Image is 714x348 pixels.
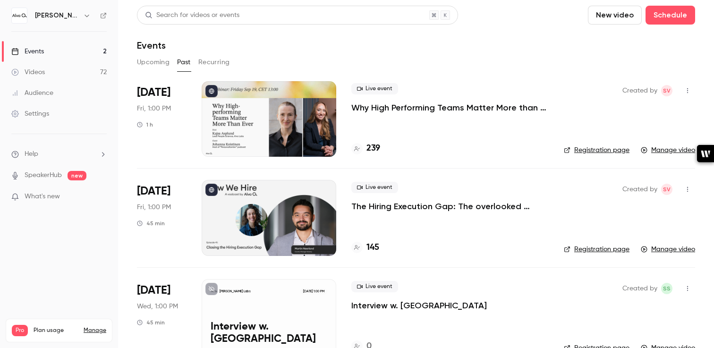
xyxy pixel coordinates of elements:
[366,142,380,155] h4: 239
[300,288,327,295] span: [DATE] 1:00 PM
[137,302,178,311] span: Wed, 1:00 PM
[220,289,251,294] p: [PERSON_NAME] Labs
[25,192,60,202] span: What's new
[137,283,170,298] span: [DATE]
[11,47,44,56] div: Events
[351,201,549,212] a: The Hiring Execution Gap: The overlooked challenge holding teams back
[137,180,187,255] div: Jun 13 Fri, 1:00 PM (Europe/Stockholm)
[564,245,629,254] a: Registration page
[351,182,398,193] span: Live event
[564,145,629,155] a: Registration page
[366,241,379,254] h4: 145
[588,6,642,25] button: New video
[35,11,79,20] h6: [PERSON_NAME] Labs
[137,319,165,326] div: 45 min
[145,10,239,20] div: Search for videos or events
[137,104,171,113] span: Fri, 1:00 PM
[137,203,171,212] span: Fri, 1:00 PM
[137,184,170,199] span: [DATE]
[351,83,398,94] span: Live event
[11,109,49,119] div: Settings
[198,55,230,70] button: Recurring
[211,321,327,346] p: Interview w. [GEOGRAPHIC_DATA]
[663,283,671,294] span: SS
[622,85,657,96] span: Created by
[661,184,672,195] span: Sara Vinell
[351,281,398,292] span: Live event
[351,102,549,113] a: Why High Performing Teams Matter More than Ever
[137,40,166,51] h1: Events
[641,145,695,155] a: Manage video
[661,283,672,294] span: Sophie Steele
[663,184,671,195] span: SV
[351,142,380,155] a: 239
[12,325,28,336] span: Pro
[661,85,672,96] span: Sara Vinell
[84,327,106,334] a: Manage
[641,245,695,254] a: Manage video
[622,184,657,195] span: Created by
[137,121,153,128] div: 1 h
[137,55,170,70] button: Upcoming
[11,149,107,159] li: help-dropdown-opener
[11,68,45,77] div: Videos
[177,55,191,70] button: Past
[137,85,170,100] span: [DATE]
[34,327,78,334] span: Plan usage
[11,88,53,98] div: Audience
[68,171,86,180] span: new
[25,170,62,180] a: SpeakerHub
[12,8,27,23] img: Alva Labs
[137,81,187,157] div: Sep 19 Fri, 1:00 PM (Europe/Stockholm)
[663,85,671,96] span: SV
[137,220,165,227] div: 45 min
[622,283,657,294] span: Created by
[351,300,487,311] a: Interview w. [GEOGRAPHIC_DATA]
[25,149,38,159] span: Help
[646,6,695,25] button: Schedule
[351,241,379,254] a: 145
